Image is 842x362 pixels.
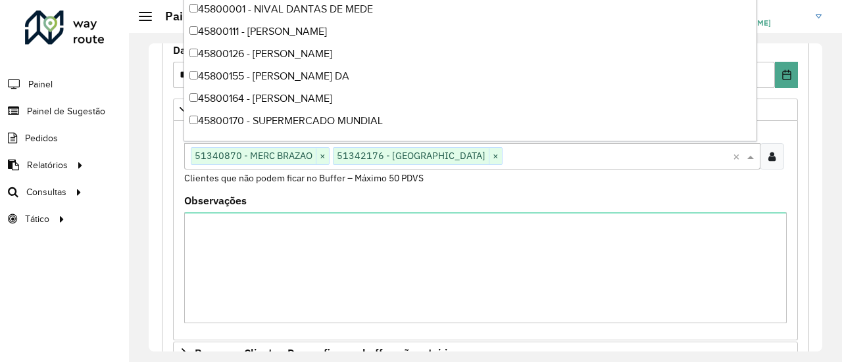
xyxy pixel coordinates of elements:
span: Painel [28,78,53,91]
a: Priorizar Cliente - Não podem ficar no buffer [173,99,798,121]
label: Observações [184,192,247,208]
span: Pedidos [25,131,58,145]
span: 51342176 - [GEOGRAPHIC_DATA] [334,148,489,164]
div: 45800111 - [PERSON_NAME] [184,20,756,43]
h2: Painel de Sugestão - Criar registro [152,9,353,24]
span: Tático [25,212,49,226]
small: Clientes que não podem ficar no Buffer – Máximo 50 PDVS [184,172,424,184]
div: 45800126 - [PERSON_NAME] [184,43,756,65]
span: × [316,148,329,164]
span: Relatórios [27,158,68,172]
span: × [489,148,502,164]
span: Clear all [733,148,744,164]
div: 45800192 - [PERSON_NAME] REGI [184,132,756,154]
span: 51340870 - MERC BRAZAO [191,148,316,164]
div: 45800170 - SUPERMERCADO MUNDIAL [184,110,756,132]
span: Painel de Sugestão [27,104,105,118]
div: 45800164 - [PERSON_NAME] [184,87,756,110]
label: Data de Vigência Inicial [173,42,293,58]
div: 45800155 - [PERSON_NAME] DA [184,65,756,87]
div: Priorizar Cliente - Não podem ficar no buffer [173,121,798,340]
span: Preservar Cliente - Devem ficar no buffer, não roteirizar [195,348,462,358]
button: Choose Date [775,62,798,88]
span: Consultas [26,185,66,199]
